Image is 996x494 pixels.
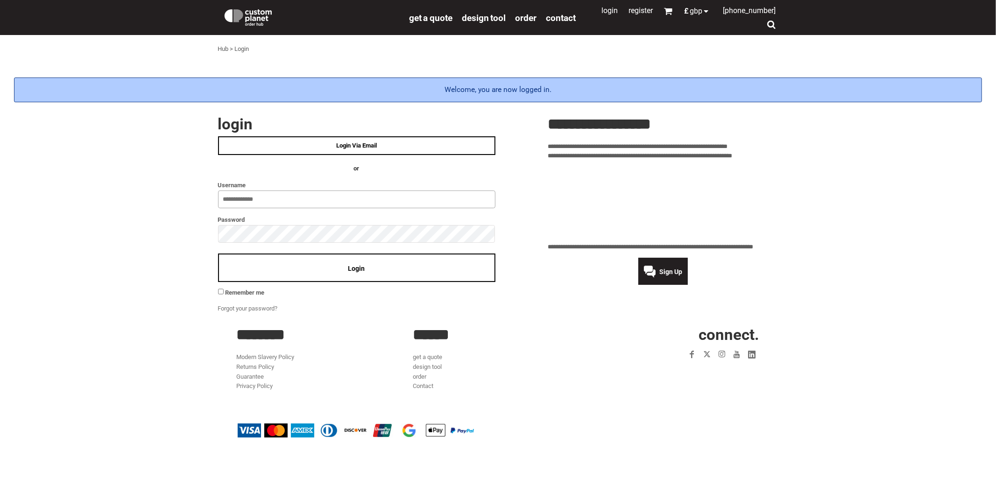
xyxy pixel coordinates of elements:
img: PayPal [451,428,474,433]
a: order [515,12,537,23]
a: Login [602,6,618,15]
img: Custom Planet [223,7,274,26]
a: Hub [218,45,229,52]
iframe: Customer reviews powered by Trustpilot [630,367,759,379]
span: get a quote [410,13,452,23]
a: Contact [546,12,576,23]
img: Visa [238,423,261,438]
span: [PHONE_NUMBER] [723,6,776,15]
img: Mastercard [264,423,288,438]
h2: CONNECT. [589,327,759,342]
div: Welcome, you are now logged in. [14,78,982,102]
a: design tool [462,12,506,23]
h4: OR [218,164,495,174]
img: China UnionPay [371,423,394,438]
label: Password [218,214,495,225]
a: Guarantee [237,373,264,380]
span: design tool [462,13,506,23]
img: Apple Pay [424,423,447,438]
a: Privacy Policy [237,382,273,389]
span: GBP [690,7,703,15]
span: Login Via Email [336,142,377,149]
a: Custom Planet [218,2,405,30]
a: Modern Slavery Policy [237,353,295,360]
a: design tool [413,363,442,370]
a: Login Via Email [218,136,495,155]
input: Remember me [218,289,224,295]
a: Returns Policy [237,363,275,370]
div: > [230,44,233,54]
div: Login [235,44,249,54]
span: Sign Up [659,268,682,275]
label: Username [218,180,495,191]
a: Contact [413,382,433,389]
span: Login [348,265,365,272]
span: Contact [546,13,576,23]
span: order [515,13,537,23]
a: order [413,373,426,380]
img: Diners Club [318,423,341,438]
span: Remember me [225,289,264,296]
h2: Login [218,116,495,132]
img: Google Pay [397,423,421,438]
span: £ [685,7,690,15]
a: get a quote [410,12,452,23]
a: get a quote [413,353,442,360]
img: Discover [344,423,367,438]
a: Register [629,6,653,15]
a: Forgot your password? [218,305,278,312]
img: American Express [291,423,314,438]
iframe: Customer reviews powered by Trustpilot [548,167,778,237]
